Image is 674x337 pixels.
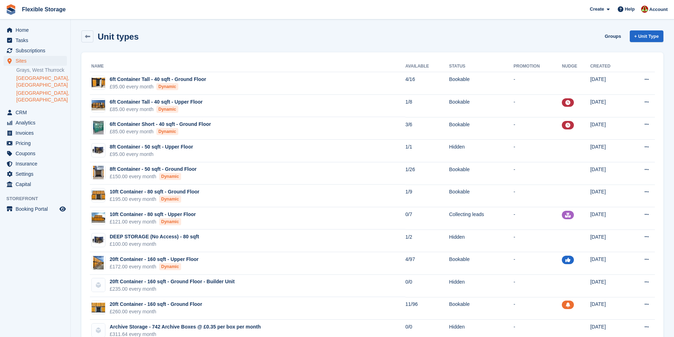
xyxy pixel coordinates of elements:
[4,35,67,45] a: menu
[4,25,67,35] a: menu
[4,56,67,66] a: menu
[110,301,202,308] div: 20ft Container - 160 sqft - Ground Floor
[110,165,197,173] div: 8ft Container - 50 sqft - Ground Floor
[590,207,627,230] td: [DATE]
[4,46,67,56] a: menu
[4,138,67,148] a: menu
[641,6,648,13] img: David Jones
[110,323,261,331] div: Archive Storage - 742 Archive Boxes @ £0.35 per box per month
[110,233,199,240] div: DEEP STORAGE (No Access) - 80 sqft
[110,106,203,113] div: £85.00 every month
[110,196,200,203] div: £195.00 every month
[625,6,635,13] span: Help
[6,195,70,202] span: Storefront
[449,72,513,95] td: Bookable
[405,95,449,117] td: 1/8
[92,213,105,223] img: 10ft%20&%208ft.JPG
[110,151,193,158] div: £95.00 every month
[156,128,178,135] div: Dynamic
[590,117,627,140] td: [DATE]
[590,61,627,72] th: Created
[92,278,105,292] img: blank-unit-type-icon-ffbac7b88ba66c5e286b0e438baccc4b9c83835d4c34f86887a83fc20ec27e7b.svg
[514,229,562,252] td: -
[590,185,627,207] td: [DATE]
[92,100,105,110] img: IMG_9138.jpeg
[514,95,562,117] td: -
[405,297,449,320] td: 11/96
[6,4,16,15] img: stora-icon-8386f47178a22dfd0bd8f6a31ec36ba5ce8667c1dd55bd0f319d3a0aa187defe.svg
[19,4,69,15] a: Flexible Storage
[514,72,562,95] td: -
[405,162,449,185] td: 1/26
[110,121,211,128] div: 6ft Container Short - 40 sqft - Ground Floor
[156,83,178,90] div: Dynamic
[159,196,181,203] div: Dynamic
[16,204,58,214] span: Booking Portal
[58,205,67,213] a: Preview store
[16,159,58,169] span: Insurance
[405,229,449,252] td: 1/2
[16,118,58,128] span: Analytics
[4,204,67,214] a: menu
[405,207,449,230] td: 0/7
[16,128,58,138] span: Invoices
[514,140,562,162] td: -
[90,61,405,72] th: Name
[93,121,104,135] img: 6ft%20Ground%20Outside.jpeg
[449,117,513,140] td: Bookable
[514,207,562,230] td: -
[562,61,590,72] th: Nudge
[514,185,562,207] td: -
[110,173,197,180] div: £150.00 every month
[92,324,105,337] img: blank-unit-type-icon-ffbac7b88ba66c5e286b0e438baccc4b9c83835d4c34f86887a83fc20ec27e7b.svg
[449,61,513,72] th: Status
[590,297,627,320] td: [DATE]
[449,162,513,185] td: Bookable
[110,263,198,271] div: £172.00 every month
[110,240,199,248] div: £100.00 every month
[590,229,627,252] td: [DATE]
[590,6,604,13] span: Create
[405,185,449,207] td: 1/9
[16,46,58,56] span: Subscriptions
[16,25,58,35] span: Home
[4,149,67,158] a: menu
[514,275,562,297] td: -
[4,179,67,189] a: menu
[514,61,562,72] th: Promotion
[514,297,562,320] td: -
[590,140,627,162] td: [DATE]
[590,252,627,275] td: [DATE]
[110,308,202,315] div: £260.00 every month
[92,235,105,245] img: 80-sqft-container.jpg
[16,67,67,74] a: Grays, West Thurrock
[649,6,668,13] span: Account
[405,117,449,140] td: 3/6
[110,188,200,196] div: 10ft Container - 80 sqft - Ground Floor
[405,140,449,162] td: 1/1
[449,140,513,162] td: Hidden
[110,211,196,218] div: 10ft Container - 80 sqft - Upper Floor
[16,75,67,88] a: [GEOGRAPHIC_DATA], [GEOGRAPHIC_DATA]
[16,90,67,103] a: [GEOGRAPHIC_DATA], [GEOGRAPHIC_DATA]
[4,128,67,138] a: menu
[514,252,562,275] td: -
[110,128,211,135] div: £85.00 every month
[16,35,58,45] span: Tasks
[449,207,513,230] td: Collecting leads
[110,143,193,151] div: 8ft Container - 50 sqft - Upper Floor
[16,108,58,117] span: CRM
[92,190,105,201] img: 10ft%20Inside%20%232.JPG
[449,185,513,207] td: Bookable
[16,138,58,148] span: Pricing
[405,275,449,297] td: 0/0
[590,275,627,297] td: [DATE]
[110,83,206,91] div: £95.00 every month
[405,61,449,72] th: Available
[110,98,203,106] div: 6ft Container Tall - 40 sqft - Upper Floor
[92,145,105,156] img: 80-sqft-container.jpg
[630,30,663,42] a: + Unit Type
[16,56,58,66] span: Sites
[159,218,181,225] div: Dynamic
[405,72,449,95] td: 4/16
